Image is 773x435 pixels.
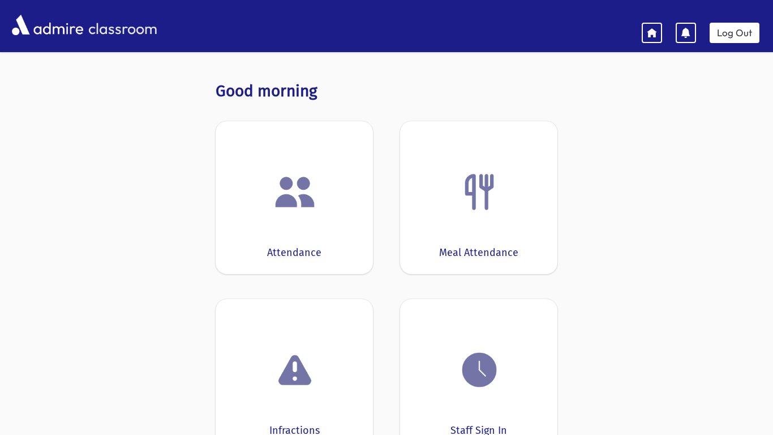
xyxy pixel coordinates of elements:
div: Attendance [267,245,321,261]
h3: Good morning [216,82,557,101]
div: Meal Attendance [439,245,518,261]
img: users.png [273,170,316,214]
img: AdmirePro [9,12,86,38]
a: Log Out [710,23,759,43]
img: exclamation.png [273,351,316,394]
img: Fork.png [458,170,501,214]
img: clock.png [458,348,501,391]
span: classroom [86,10,157,40]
